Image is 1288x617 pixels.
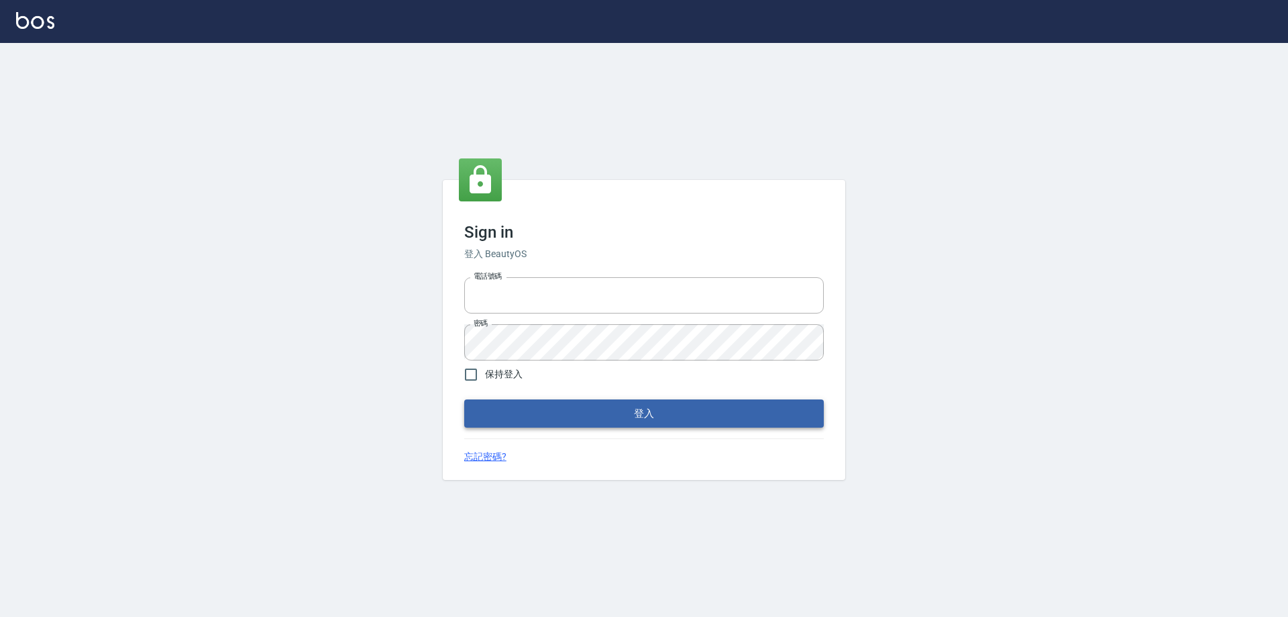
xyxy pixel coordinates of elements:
h3: Sign in [464,223,824,242]
a: 忘記密碼? [464,450,506,464]
label: 密碼 [474,318,488,328]
img: Logo [16,12,54,29]
h6: 登入 BeautyOS [464,247,824,261]
button: 登入 [464,399,824,428]
label: 電話號碼 [474,271,502,281]
span: 保持登入 [485,367,523,381]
